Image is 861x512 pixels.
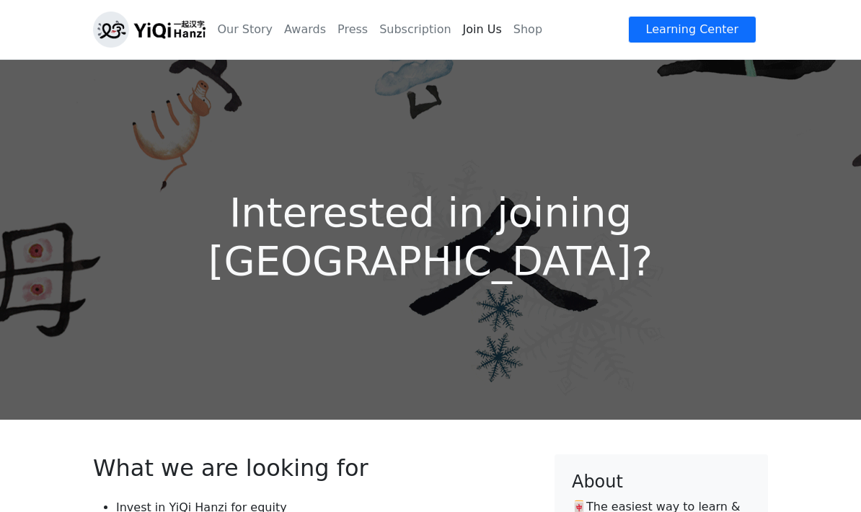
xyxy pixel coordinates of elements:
[332,15,374,44] a: Press
[278,15,332,44] a: Awards
[374,15,456,44] a: Subscription
[572,472,751,493] h4: About
[84,188,777,285] h1: Interested in joining [GEOGRAPHIC_DATA]?
[211,15,278,44] a: Our Story
[628,16,756,43] a: Learning Center
[93,12,206,48] img: logo_h.png
[93,454,537,482] h2: What we are looking for
[457,15,508,44] a: Join Us
[508,15,548,44] a: Shop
